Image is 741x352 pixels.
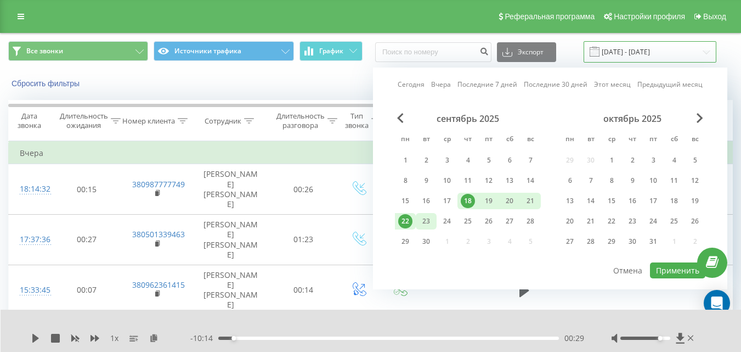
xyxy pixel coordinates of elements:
[501,132,518,148] abbr: суббота
[645,132,661,148] abbr: пятница
[53,164,121,215] td: 00:15
[440,153,454,167] div: 3
[395,233,416,250] div: пн 29 сент. 2025 г.
[664,172,685,189] div: сб 11 окт. 2025 г.
[625,234,640,249] div: 30
[8,41,148,61] button: Все звонки
[416,172,437,189] div: вт 9 сент. 2025 г.
[193,215,269,265] td: [PERSON_NAME] [PERSON_NAME]
[53,215,121,265] td: 00:27
[646,234,660,249] div: 31
[499,213,520,230] div: сб 27 сент. 2025 г.
[457,213,478,230] div: чт 25 сент. 2025 г.
[269,265,338,315] td: 00:14
[26,47,63,55] span: Все звонки
[478,152,499,169] div: пт 5 сент. 2025 г.
[299,41,363,61] button: График
[499,172,520,189] div: сб 13 сент. 2025 г.
[345,111,369,130] div: Тип звонка
[584,234,598,249] div: 28
[478,213,499,230] div: пт 26 сент. 2025 г.
[520,172,541,189] div: вс 14 сент. 2025 г.
[685,213,705,230] div: вс 26 окт. 2025 г.
[478,193,499,209] div: пт 19 сент. 2025 г.
[520,193,541,209] div: вс 21 сент. 2025 г.
[664,193,685,209] div: сб 18 окт. 2025 г.
[398,79,425,90] a: Сегодня
[482,214,496,228] div: 26
[559,113,705,124] div: октябрь 2025
[398,214,412,228] div: 22
[580,233,601,250] div: вт 28 окт. 2025 г.
[643,193,664,209] div: пт 17 окт. 2025 г.
[667,214,681,228] div: 25
[416,213,437,230] div: вт 23 сент. 2025 г.
[687,132,703,148] abbr: воскресенье
[461,174,475,188] div: 11
[625,174,640,188] div: 9
[20,229,42,250] div: 17:37:36
[60,111,108,130] div: Длительность ожидания
[205,116,241,126] div: Сотрудник
[502,153,517,167] div: 6
[440,174,454,188] div: 10
[397,113,404,123] span: Previous Month
[395,172,416,189] div: пн 8 сент. 2025 г.
[523,214,538,228] div: 28
[604,234,619,249] div: 29
[276,111,325,130] div: Длительность разговора
[564,333,584,344] span: 00:29
[269,215,338,265] td: 01:23
[622,172,643,189] div: чт 9 окт. 2025 г.
[502,174,517,188] div: 13
[563,214,577,228] div: 20
[395,193,416,209] div: пн 15 сент. 2025 г.
[53,265,121,315] td: 00:07
[563,194,577,208] div: 13
[622,213,643,230] div: чт 23 окт. 2025 г.
[499,193,520,209] div: сб 20 сент. 2025 г.
[461,153,475,167] div: 4
[622,233,643,250] div: чт 30 окт. 2025 г.
[375,42,491,62] input: Поиск по номеру
[398,234,412,249] div: 29
[562,132,578,148] abbr: понедельник
[584,174,598,188] div: 7
[416,233,437,250] div: вт 30 сент. 2025 г.
[457,152,478,169] div: чт 4 сент. 2025 г.
[20,280,42,301] div: 15:33:45
[601,152,622,169] div: ср 1 окт. 2025 г.
[397,132,414,148] abbr: понедельник
[584,214,598,228] div: 21
[502,214,517,228] div: 27
[580,193,601,209] div: вт 14 окт. 2025 г.
[604,174,619,188] div: 8
[461,194,475,208] div: 18
[482,194,496,208] div: 19
[559,193,580,209] div: пн 13 окт. 2025 г.
[625,194,640,208] div: 16
[395,213,416,230] div: пн 22 сент. 2025 г.
[643,172,664,189] div: пт 10 окт. 2025 г.
[664,213,685,230] div: сб 25 окт. 2025 г.
[667,194,681,208] div: 18
[685,193,705,209] div: вс 19 окт. 2025 г.
[688,214,702,228] div: 26
[703,12,726,21] span: Выход
[398,153,412,167] div: 1
[9,111,49,130] div: Дата звонка
[190,333,218,344] span: - 10:14
[20,178,42,200] div: 18:14:32
[499,152,520,169] div: сб 6 сент. 2025 г.
[559,172,580,189] div: пн 6 окт. 2025 г.
[622,193,643,209] div: чт 16 окт. 2025 г.
[418,132,434,148] abbr: вторник
[601,233,622,250] div: ср 29 окт. 2025 г.
[398,194,412,208] div: 15
[395,152,416,169] div: пн 1 сент. 2025 г.
[688,153,702,167] div: 5
[440,214,454,228] div: 24
[643,233,664,250] div: пт 31 окт. 2025 г.
[460,132,476,148] abbr: четверг
[319,47,343,55] span: График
